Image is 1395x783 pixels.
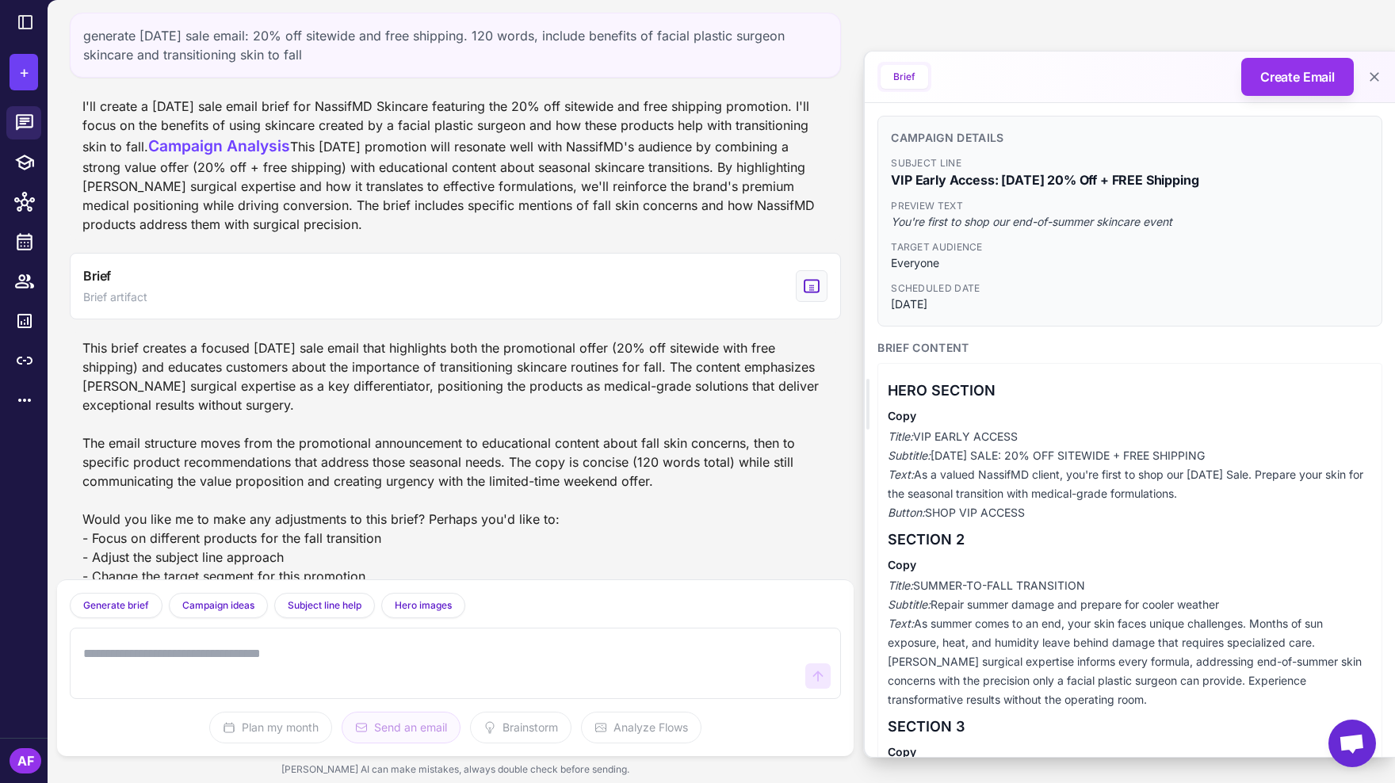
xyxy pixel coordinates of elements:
[888,744,1372,760] h4: Copy
[83,288,147,306] span: Brief artifact
[581,712,701,743] button: Analyze Flows
[888,408,1372,424] h4: Copy
[342,712,461,743] button: Send an email
[891,129,1369,147] h3: Campaign Details
[274,593,375,618] button: Subject line help
[891,213,1369,231] span: You're first to shop our end-of-summer skincare event
[169,593,268,618] button: Campaign ideas
[891,281,1369,296] span: Scheduled Date
[381,593,465,618] button: Hero images
[888,598,931,611] em: Subtitle:
[888,449,931,462] em: Subtitle:
[57,756,854,783] div: [PERSON_NAME] AI can make mistakes, always double check before sending.
[888,430,913,443] em: Title:
[19,60,29,84] span: +
[881,65,928,89] button: Brief
[10,748,41,773] div: AF
[70,593,162,618] button: Generate brief
[70,13,841,78] div: generate [DATE] sale email: 20% off sitewide and free shipping. 120 words, include benefits of fa...
[288,598,361,613] span: Subject line help
[888,506,925,519] em: Button:
[888,380,1372,402] h3: HERO SECTION
[10,54,38,90] button: +
[1328,720,1376,767] a: Open chat
[888,427,1372,522] p: VIP EARLY ACCESS [DATE] SALE: 20% OFF SITEWIDE + FREE SHIPPING As a valued NassifMD client, you'r...
[888,576,1372,709] p: SUMMER-TO-FALL TRANSITION Repair summer damage and prepare for cooler weather As summer comes to ...
[148,136,290,155] span: Campaign Analysis
[891,240,1369,254] span: Target Audience
[1241,58,1354,96] button: Create Email
[209,712,332,743] button: Plan my month
[70,253,841,319] button: View generated Brief
[395,598,452,613] span: Hero images
[182,598,254,613] span: Campaign ideas
[70,332,841,611] div: This brief creates a focused [DATE] sale email that highlights both the promotional offer (20% of...
[888,468,914,481] em: Text:
[877,339,1382,357] h3: Brief Content
[891,254,1369,272] span: Everyone
[891,170,1369,189] span: VIP Early Access: [DATE] 20% Off + FREE Shipping
[470,712,571,743] button: Brainstorm
[891,199,1369,213] span: Preview Text
[891,156,1369,170] span: Subject Line
[888,617,914,630] em: Text:
[891,296,1369,313] span: [DATE]
[888,716,1372,738] h3: SECTION 3
[83,266,111,285] span: Brief
[1260,67,1335,86] span: Create Email
[82,97,828,234] div: I'll create a [DATE] sale email brief for NassifMD Skincare featuring the 20% off sitewide and fr...
[888,579,913,592] em: Title:
[888,557,1372,573] h4: Copy
[888,529,1372,551] h3: SECTION 2
[83,598,149,613] span: Generate brief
